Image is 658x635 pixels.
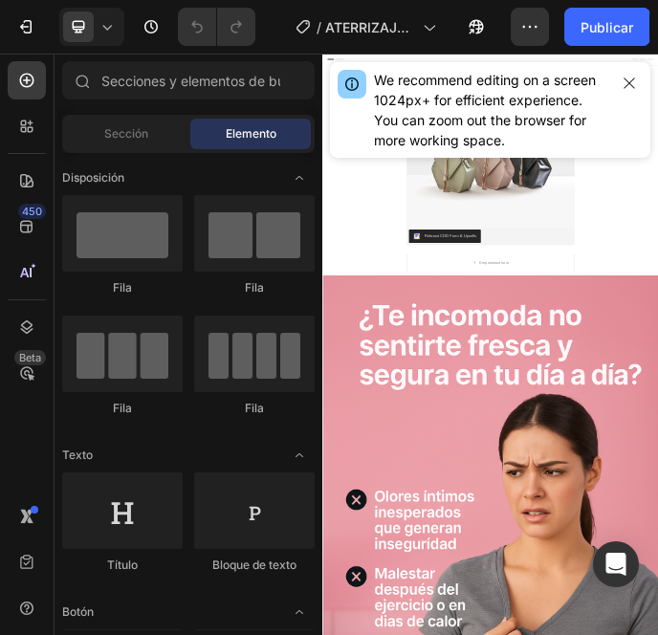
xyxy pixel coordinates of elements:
[284,597,315,627] span: Abrir palanca
[62,61,315,99] input: Secciones y elementos de búsqueda
[178,8,255,46] div: Deshacer/Rehacer
[284,440,315,471] span: Abrir palanca
[113,401,132,415] font: Fila
[113,280,132,295] font: Fila
[325,19,410,76] font: ATERRIZAJE DE PLANTILLA
[374,70,608,150] div: We recommend editing on a screen 1024px+ for efficient experience. You can zoom out the browser f...
[62,448,93,462] font: Texto
[62,170,124,185] font: Disposición
[310,612,333,635] img: CKKYs5695_ICEAE=.webp
[226,126,276,141] font: Elemento
[317,19,321,35] font: /
[245,280,264,295] font: Fila
[593,541,639,587] div: Abrir Intercom Messenger
[107,558,138,572] font: Título
[322,54,658,635] iframe: Área de diseño
[104,126,148,141] font: Sección
[212,558,296,572] font: Bloque de texto
[238,95,595,122] p: 🌸
[564,8,649,46] button: Publicar
[19,351,41,364] font: Beta
[348,612,525,632] div: Releasit COD Form & Upsells
[581,19,633,35] font: Publicar
[284,163,315,193] span: Abrir palanca
[245,401,264,415] font: Fila
[22,205,42,218] font: 450
[62,604,94,619] font: Botón
[238,99,576,116] strong: ENVÍO GRATIS A TODA [GEOGRAPHIC_DATA]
